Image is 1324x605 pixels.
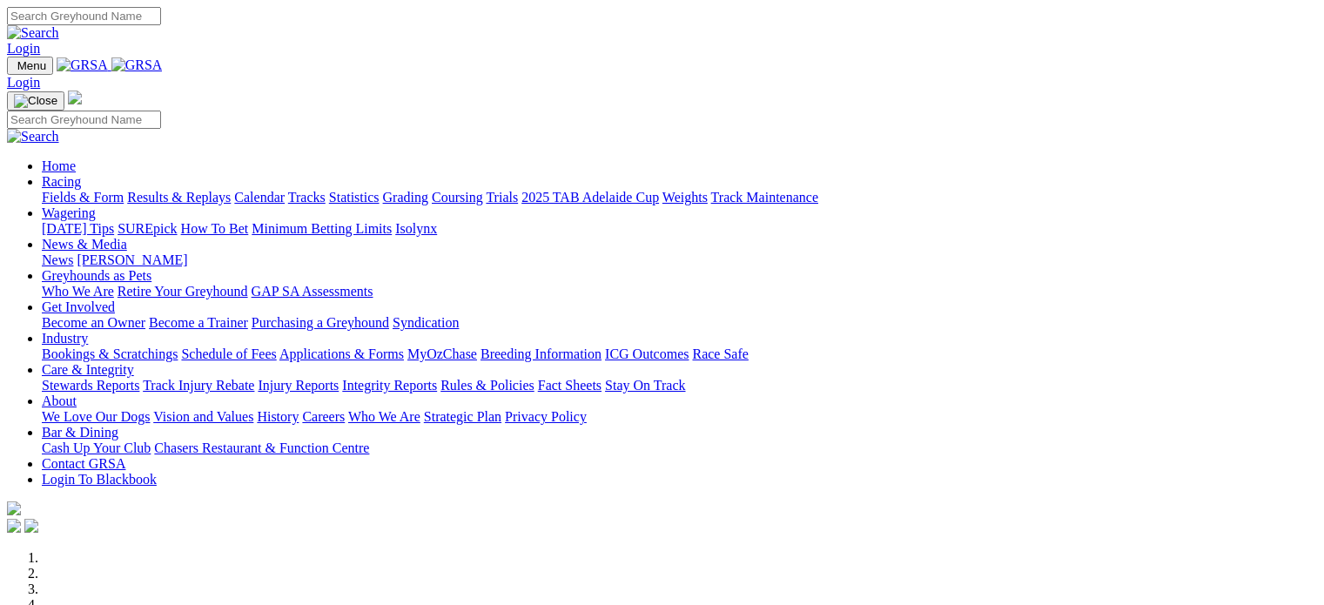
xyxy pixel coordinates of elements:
a: Get Involved [42,299,115,314]
a: Injury Reports [258,378,339,393]
a: [DATE] Tips [42,221,114,236]
a: Care & Integrity [42,362,134,377]
a: News [42,252,73,267]
a: Statistics [329,190,380,205]
a: Applications & Forms [279,346,404,361]
a: News & Media [42,237,127,252]
img: GRSA [57,57,108,73]
a: Track Injury Rebate [143,378,254,393]
div: Greyhounds as Pets [42,284,1317,299]
a: Minimum Betting Limits [252,221,392,236]
a: Bar & Dining [42,425,118,440]
button: Toggle navigation [7,91,64,111]
a: Login [7,75,40,90]
a: Race Safe [692,346,748,361]
a: Rules & Policies [440,378,534,393]
a: We Love Our Dogs [42,409,150,424]
a: About [42,393,77,408]
a: Careers [302,409,345,424]
div: Get Involved [42,315,1317,331]
a: Privacy Policy [505,409,587,424]
a: Become a Trainer [149,315,248,330]
a: Fields & Form [42,190,124,205]
a: Bookings & Scratchings [42,346,178,361]
a: Industry [42,331,88,346]
a: Track Maintenance [711,190,818,205]
a: Who We Are [348,409,420,424]
a: Contact GRSA [42,456,125,471]
img: logo-grsa-white.png [7,501,21,515]
a: Become an Owner [42,315,145,330]
a: GAP SA Assessments [252,284,373,299]
a: Chasers Restaurant & Function Centre [154,440,369,455]
a: Login [7,41,40,56]
a: Isolynx [395,221,437,236]
input: Search [7,111,161,129]
a: Results & Replays [127,190,231,205]
button: Toggle navigation [7,57,53,75]
a: MyOzChase [407,346,477,361]
img: twitter.svg [24,519,38,533]
a: Breeding Information [481,346,602,361]
img: logo-grsa-white.png [68,91,82,104]
a: Strategic Plan [424,409,501,424]
span: Menu [17,59,46,72]
a: Calendar [234,190,285,205]
a: Stewards Reports [42,378,139,393]
img: facebook.svg [7,519,21,533]
a: Vision and Values [153,409,253,424]
a: Greyhounds as Pets [42,268,151,283]
div: Industry [42,346,1317,362]
a: Schedule of Fees [181,346,276,361]
a: Retire Your Greyhound [118,284,248,299]
div: Racing [42,190,1317,205]
a: Fact Sheets [538,378,602,393]
a: Login To Blackbook [42,472,157,487]
img: Close [14,94,57,108]
div: Care & Integrity [42,378,1317,393]
a: Tracks [288,190,326,205]
a: Stay On Track [605,378,685,393]
a: Purchasing a Greyhound [252,315,389,330]
div: News & Media [42,252,1317,268]
a: Wagering [42,205,96,220]
a: Weights [662,190,708,205]
img: Search [7,129,59,145]
a: Integrity Reports [342,378,437,393]
a: [PERSON_NAME] [77,252,187,267]
div: About [42,409,1317,425]
a: How To Bet [181,221,249,236]
a: Trials [486,190,518,205]
input: Search [7,7,161,25]
img: Search [7,25,59,41]
a: 2025 TAB Adelaide Cup [521,190,659,205]
a: ICG Outcomes [605,346,689,361]
a: SUREpick [118,221,177,236]
a: Syndication [393,315,459,330]
div: Bar & Dining [42,440,1317,456]
div: Wagering [42,221,1317,237]
a: History [257,409,299,424]
a: Cash Up Your Club [42,440,151,455]
img: GRSA [111,57,163,73]
a: Home [42,158,76,173]
a: Who We Are [42,284,114,299]
a: Racing [42,174,81,189]
a: Grading [383,190,428,205]
a: Coursing [432,190,483,205]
